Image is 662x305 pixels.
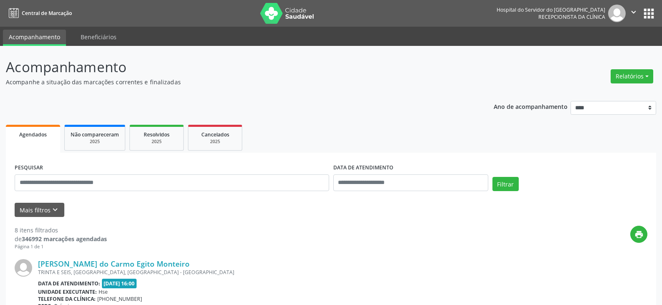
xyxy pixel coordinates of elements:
[333,161,393,174] label: DATA DE ATENDIMENTO
[22,10,72,17] span: Central de Marcação
[102,279,137,288] span: [DATE] 16:00
[629,8,638,17] i: 
[15,226,107,234] div: 8 itens filtrados
[99,288,108,295] span: Hse
[15,259,32,277] img: img
[6,78,461,86] p: Acompanhe a situação das marcações correntes e finalizadas
[538,13,605,20] span: Recepcionista da clínica
[642,6,656,21] button: apps
[3,30,66,46] a: Acompanhamento
[38,259,190,268] a: [PERSON_NAME] do Carmo Egito Monteiro
[71,131,119,138] span: Não compareceram
[22,235,107,243] strong: 346992 marcações agendadas
[38,280,100,287] b: Data de atendimento:
[71,139,119,145] div: 2025
[497,6,605,13] div: Hospital do Servidor do [GEOGRAPHIC_DATA]
[494,101,568,111] p: Ano de acompanhamento
[6,57,461,78] p: Acompanhamento
[194,139,236,145] div: 2025
[15,203,64,217] button: Mais filtroskeyboard_arrow_down
[75,30,122,44] a: Beneficiários
[626,5,642,22] button: 
[15,161,43,174] label: PESQUISAR
[38,288,97,295] b: Unidade executante:
[144,131,170,138] span: Resolvidos
[38,295,96,302] b: Telefone da clínica:
[15,234,107,243] div: de
[19,131,47,138] span: Agendados
[492,177,519,191] button: Filtrar
[201,131,229,138] span: Cancelados
[634,230,644,239] i: print
[51,205,60,214] i: keyboard_arrow_down
[611,69,653,83] button: Relatórios
[136,139,178,145] div: 2025
[97,295,142,302] span: [PHONE_NUMBER]
[630,226,647,243] button: print
[608,5,626,22] img: img
[38,269,522,276] div: TRINTA E SEIS, [GEOGRAPHIC_DATA], [GEOGRAPHIC_DATA] - [GEOGRAPHIC_DATA]
[6,6,72,20] a: Central de Marcação
[15,243,107,250] div: Página 1 de 1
